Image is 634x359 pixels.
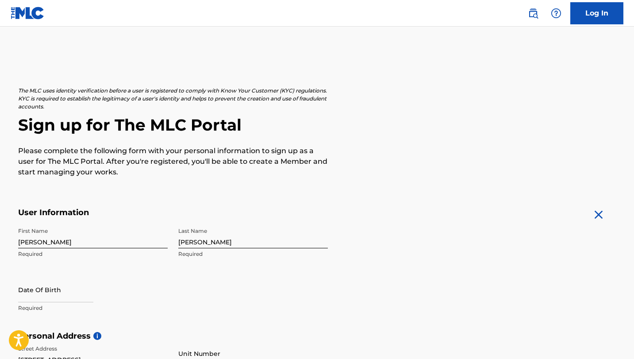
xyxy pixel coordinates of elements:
p: Please complete the following form with your personal information to sign up as a user for The ML... [18,146,328,178]
img: search [528,8,538,19]
p: Required [18,304,168,312]
a: Log In [570,2,623,24]
a: Public Search [524,4,542,22]
h5: Personal Address [18,331,616,341]
p: Required [178,250,328,258]
h5: User Information [18,208,328,218]
div: Help [547,4,565,22]
p: The MLC uses identity verification before a user is registered to comply with Know Your Customer ... [18,87,328,111]
img: close [592,208,606,222]
p: Required [18,250,168,258]
img: help [551,8,561,19]
h2: Sign up for The MLC Portal [18,115,616,135]
span: i [93,332,101,340]
img: MLC Logo [11,7,45,19]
